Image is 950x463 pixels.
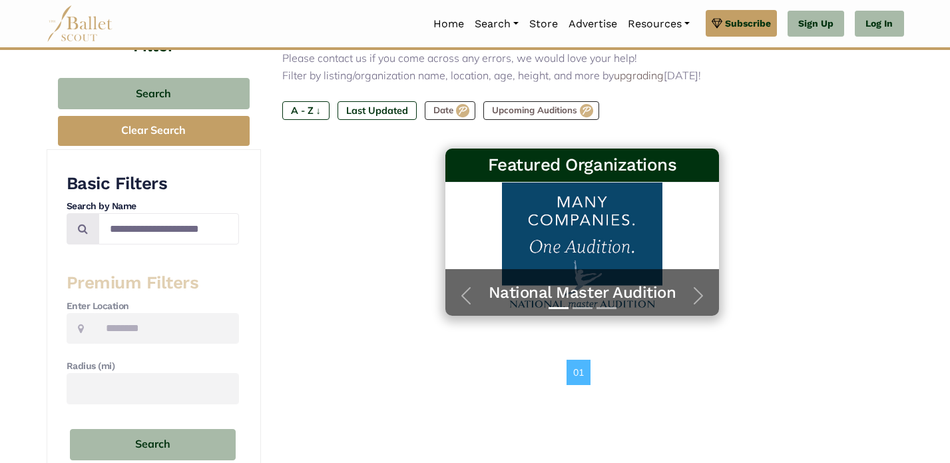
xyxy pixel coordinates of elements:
[95,313,239,344] input: Location
[425,101,475,120] label: Date
[67,173,239,195] h3: Basic Filters
[67,300,239,313] h4: Enter Location
[567,360,598,385] nav: Page navigation example
[706,10,777,37] a: Subscribe
[596,300,616,316] button: Slide 3
[567,360,591,385] a: 01
[67,272,239,294] h3: Premium Filters
[282,67,883,85] p: Filter by listing/organization name, location, age, height, and more by [DATE]!
[855,11,903,37] a: Log In
[58,78,250,109] button: Search
[70,429,236,460] button: Search
[549,300,569,316] button: Slide 1
[614,69,664,82] a: upgrading
[712,16,722,31] img: gem.svg
[282,101,330,120] label: A - Z ↓
[524,10,563,38] a: Store
[469,10,524,38] a: Search
[622,10,695,38] a: Resources
[483,101,599,120] label: Upcoming Auditions
[282,50,883,67] p: Please contact us if you come across any errors, we would love your help!
[788,11,844,37] a: Sign Up
[456,154,708,177] h3: Featured Organizations
[573,300,593,316] button: Slide 2
[428,10,469,38] a: Home
[459,282,706,303] a: National Master Audition
[58,116,250,146] button: Clear Search
[338,101,417,120] label: Last Updated
[99,213,239,244] input: Search by names...
[563,10,622,38] a: Advertise
[67,200,239,213] h4: Search by Name
[67,360,239,373] h4: Radius (mi)
[725,16,771,31] span: Subscribe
